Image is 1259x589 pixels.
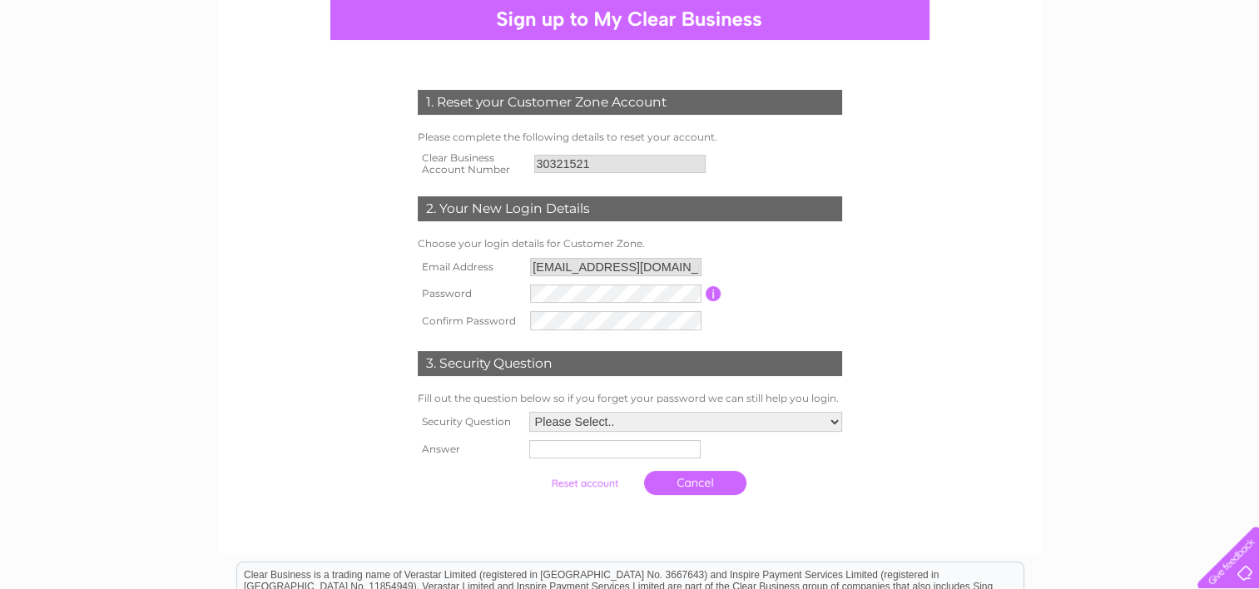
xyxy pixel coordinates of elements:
[414,436,525,463] th: Answer
[1208,71,1249,83] a: Contact
[533,472,636,495] input: Submit
[418,90,842,115] div: 1. Reset your Customer Zone Account
[414,127,846,147] td: Please complete the following details to reset your account.
[414,280,527,307] th: Password
[414,408,525,436] th: Security Question
[706,286,721,301] input: Information
[1026,71,1058,83] a: Water
[945,8,1060,29] a: 0333 014 3131
[1068,71,1104,83] a: Energy
[237,9,1024,81] div: Clear Business is a trading name of Verastar Limited (registered in [GEOGRAPHIC_DATA] No. 3667643...
[414,254,527,280] th: Email Address
[644,471,746,495] a: Cancel
[1174,71,1198,83] a: Blog
[1114,71,1164,83] a: Telecoms
[414,147,530,181] th: Clear Business Account Number
[44,43,129,94] img: logo.png
[418,351,842,376] div: 3. Security Question
[414,234,846,254] td: Choose your login details for Customer Zone.
[418,196,842,221] div: 2. Your New Login Details
[414,389,846,408] td: Fill out the question below so if you forget your password we can still help you login.
[414,307,527,334] th: Confirm Password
